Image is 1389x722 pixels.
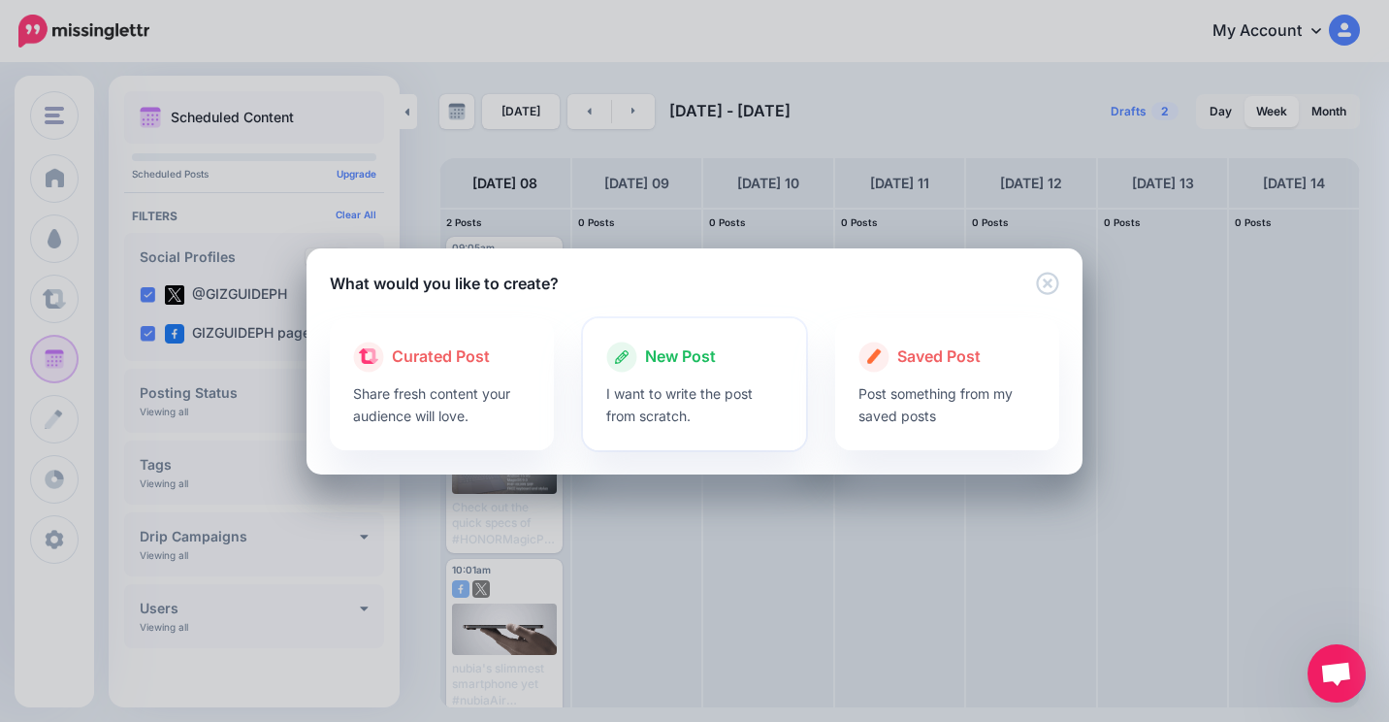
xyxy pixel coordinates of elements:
span: Curated Post [392,345,490,370]
p: Post something from my saved posts [858,382,1036,427]
button: Close [1036,272,1059,296]
span: Saved Post [897,345,981,370]
img: create.png [867,348,882,364]
p: Share fresh content your audience will love. [353,382,531,427]
span: New Post [645,345,716,370]
p: I want to write the post from scratch. [606,382,784,427]
h5: What would you like to create? [330,272,559,295]
img: curate.png [359,348,378,364]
